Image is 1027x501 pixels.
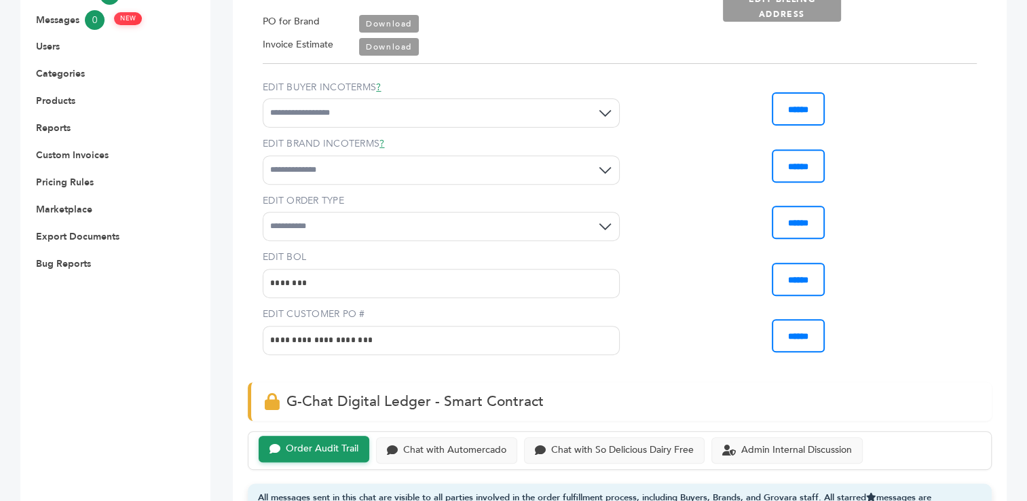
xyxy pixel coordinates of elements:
[36,149,109,162] a: Custom Invoices
[114,12,142,25] span: NEW
[36,203,92,216] a: Marketplace
[36,122,71,134] a: Reports
[263,250,620,264] label: EDIT BOL
[263,194,620,208] label: EDIT ORDER TYPE
[376,81,381,94] a: ?
[36,67,85,80] a: Categories
[263,81,620,94] label: EDIT BUYER INCOTERMS
[36,40,60,53] a: Users
[263,14,320,30] label: PO for Brand
[36,230,119,243] a: Export Documents
[359,15,419,33] a: Download
[551,445,694,456] div: Chat with So Delicious Dairy Free
[36,94,75,107] a: Products
[36,257,91,270] a: Bug Reports
[85,10,105,30] span: 0
[403,445,506,456] div: Chat with Automercado
[741,445,852,456] div: Admin Internal Discussion
[263,137,620,151] label: EDIT BRAND INCOTERMS
[263,308,620,321] label: EDIT CUSTOMER PO #
[263,37,333,53] label: Invoice Estimate
[286,392,544,411] span: G-Chat Digital Ledger - Smart Contract
[359,38,419,56] a: Download
[379,137,384,150] a: ?
[36,10,174,30] a: Messages0 NEW
[36,176,94,189] a: Pricing Rules
[286,443,358,455] div: Order Audit Trail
